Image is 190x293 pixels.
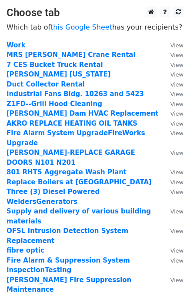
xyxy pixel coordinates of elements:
[162,227,183,235] a: View
[7,70,111,78] a: [PERSON_NAME] [US_STATE]
[7,246,44,254] a: fibre optic
[7,100,102,108] a: Z1FD--Grill Hood Cleaning
[162,120,183,127] a: View
[162,188,183,196] a: View
[7,168,127,176] a: 801 RHTS Aggregate Wash Plant
[170,130,183,137] small: View
[7,149,135,166] a: [PERSON_NAME]-REPLACE GARAGE DOORS N101 N201
[170,71,183,78] small: View
[162,100,183,108] a: View
[7,227,128,245] a: OFSL Intrusion Detection System Replacement
[7,80,85,88] a: Duct Collector Rental
[7,178,152,186] a: Replace Boilers at [GEOGRAPHIC_DATA]
[170,277,183,283] small: View
[7,23,183,32] p: Which tab of has your recipients?
[7,207,151,225] a: Supply and delivery of various building materials
[170,257,183,264] small: View
[162,178,183,186] a: View
[162,80,183,88] a: View
[170,120,183,127] small: View
[170,189,183,195] small: View
[162,276,183,284] a: View
[7,120,137,127] a: AKRO REPLACE HEATING OIL TANKS
[50,23,112,31] a: this Google Sheet
[162,129,183,137] a: View
[7,90,144,98] a: Industrial Fans Bldg. 10263 and 5423
[7,51,136,59] a: MRS [PERSON_NAME] Crane Rental
[7,7,183,19] h3: Choose tab
[170,91,183,97] small: View
[170,42,183,49] small: View
[170,101,183,107] small: View
[170,247,183,254] small: View
[162,168,183,176] a: View
[170,52,183,58] small: View
[162,51,183,59] a: View
[162,61,183,69] a: View
[170,110,183,117] small: View
[170,169,183,176] small: View
[162,207,183,215] a: View
[162,256,183,264] a: View
[170,62,183,68] small: View
[170,179,183,186] small: View
[7,61,103,69] a: 7 CES Bucket Truck Rental
[170,81,183,88] small: View
[170,228,183,234] small: View
[7,41,26,49] a: Work
[162,110,183,117] a: View
[162,90,183,98] a: View
[7,110,159,117] a: [PERSON_NAME] Dam HVAC Replacement
[170,208,183,215] small: View
[162,70,183,78] a: View
[170,150,183,156] small: View
[162,149,183,156] a: View
[7,256,130,274] a: Fire Alarm & Suppression System InspectionTesting
[7,188,100,206] a: Three (3) Diesel Powered WeldersGenerators
[7,129,145,147] a: Fire Alarm System UpgradeFireWorks Upgrade
[162,41,183,49] a: View
[162,246,183,254] a: View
